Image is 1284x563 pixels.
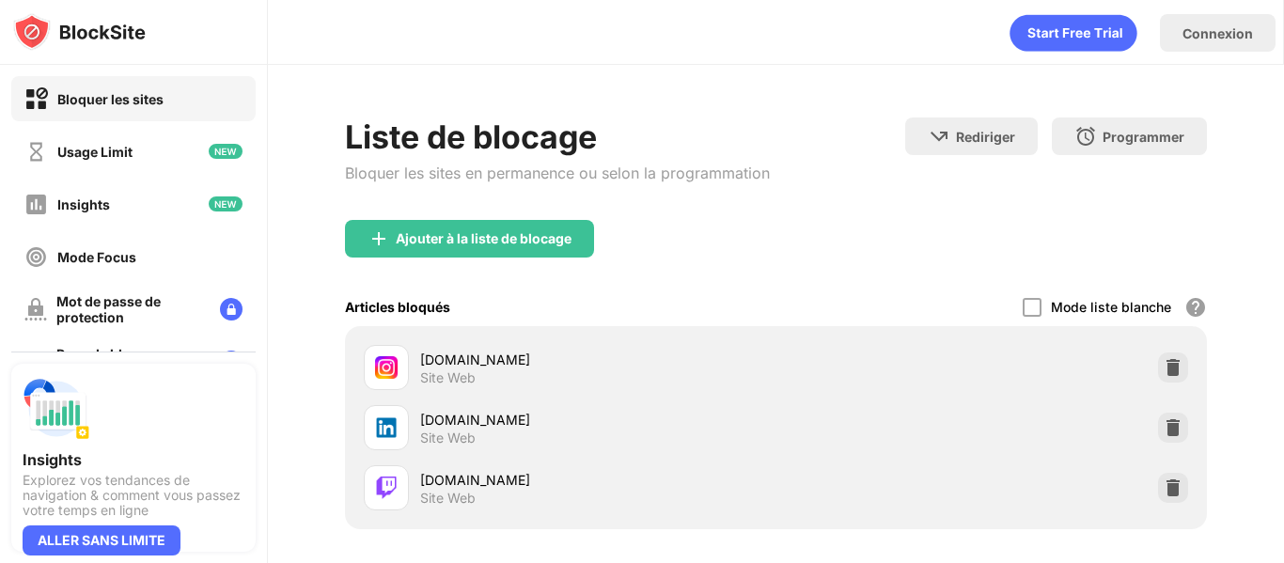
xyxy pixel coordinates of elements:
[1103,129,1184,145] div: Programmer
[13,13,146,51] img: logo-blocksite.svg
[345,117,770,156] div: Liste de blocage
[420,410,776,430] div: [DOMAIN_NAME]
[420,430,476,446] div: Site Web
[24,245,48,269] img: focus-off.svg
[23,375,90,443] img: push-insights.svg
[420,470,776,490] div: [DOMAIN_NAME]
[57,144,133,160] div: Usage Limit
[420,369,476,386] div: Site Web
[420,490,476,507] div: Site Web
[1182,25,1253,41] div: Connexion
[420,350,776,369] div: [DOMAIN_NAME]
[23,450,244,469] div: Insights
[375,416,398,439] img: favicons
[24,140,48,164] img: time-usage-off.svg
[345,299,450,315] div: Articles bloqués
[57,91,164,107] div: Bloquer les sites
[1051,299,1171,315] div: Mode liste blanche
[57,196,110,212] div: Insights
[24,298,47,321] img: password-protection-off.svg
[23,473,244,518] div: Explorez vos tendances de navigation & comment vous passez votre temps en ligne
[57,249,136,265] div: Mode Focus
[24,193,48,216] img: insights-off.svg
[56,293,205,325] div: Mot de passe de protection
[1010,14,1137,52] div: animation
[220,298,243,321] img: lock-menu.svg
[375,477,398,499] img: favicons
[209,144,243,159] img: new-icon.svg
[209,196,243,211] img: new-icon.svg
[24,87,48,111] img: block-on.svg
[345,164,770,182] div: Bloquer les sites en permanence ou selon la programmation
[396,231,572,246] div: Ajouter à la liste de blocage
[375,356,398,379] img: favicons
[220,351,243,373] img: lock-menu.svg
[24,351,47,373] img: customize-block-page-off.svg
[56,346,205,378] div: Page de bloc personnalisée
[23,525,180,555] div: ALLER SANS LIMITE
[956,129,1015,145] div: Rediriger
